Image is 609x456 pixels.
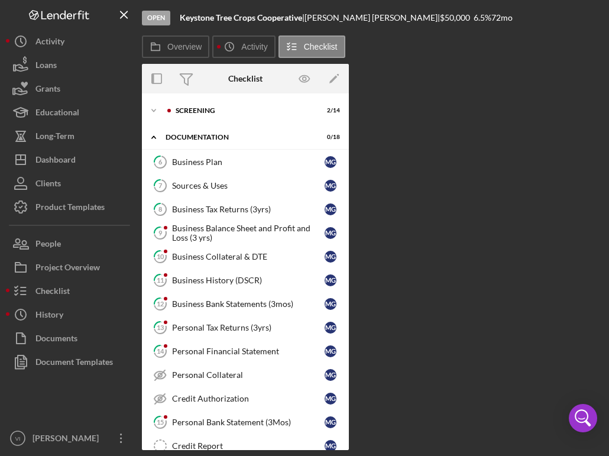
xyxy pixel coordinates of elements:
div: Personal Collateral [172,370,325,380]
button: Educational [6,101,136,124]
tspan: 12 [157,300,164,308]
tspan: 8 [158,205,162,213]
div: Business History (DSCR) [172,276,325,285]
div: Product Templates [35,195,105,222]
button: Documents [6,326,136,350]
div: Open Intercom Messenger [569,404,597,432]
div: M G [325,440,336,452]
div: M G [325,156,336,168]
div: Screening [176,107,310,114]
tspan: 10 [157,253,164,260]
div: Loans [35,53,57,80]
div: Business Plan [172,157,325,167]
div: Dashboard [35,148,76,174]
div: M G [325,203,336,215]
a: 6Business PlanMG [148,150,343,174]
button: Product Templates [6,195,136,219]
tspan: 11 [157,276,164,284]
div: Long-Term [35,124,74,151]
a: 10Business Collateral & DTEMG [148,245,343,269]
div: 72 mo [491,13,513,22]
button: Dashboard [6,148,136,172]
a: 11Business History (DSCR)MG [148,269,343,292]
div: Personal Financial Statement [172,347,325,356]
div: M G [325,416,336,428]
div: Educational [35,101,79,127]
div: Business Collateral & DTE [172,252,325,261]
a: 7Sources & UsesMG [148,174,343,198]
span: $50,000 [440,12,470,22]
a: 13Personal Tax Returns (3yrs)MG [148,316,343,339]
div: Documents [35,326,77,353]
div: 2 / 14 [319,107,340,114]
b: Keystone Tree Crops Cooperative [180,12,302,22]
div: Project Overview [35,256,100,282]
div: M G [325,369,336,381]
div: Business Balance Sheet and Profit and Loss (3 yrs) [172,224,325,242]
button: Checklist [278,35,345,58]
div: M G [325,322,336,334]
div: Business Tax Returns (3yrs) [172,205,325,214]
div: M G [325,180,336,192]
div: Grants [35,77,60,104]
div: 0 / 18 [319,134,340,141]
button: Clients [6,172,136,195]
div: M G [325,345,336,357]
button: Project Overview [6,256,136,279]
a: 12Business Bank Statements (3mos)MG [148,292,343,316]
div: M G [325,298,336,310]
div: Personal Bank Statement (3Mos) [172,418,325,427]
label: Checklist [304,42,338,51]
tspan: 14 [157,347,164,355]
tspan: 6 [158,158,163,166]
tspan: 9 [158,229,163,237]
label: Activity [241,42,267,51]
a: Credit AuthorizationMG [148,387,343,410]
div: Checklist [35,279,70,306]
div: People [35,232,61,258]
div: M G [325,274,336,286]
div: Clients [35,172,61,198]
a: People [6,232,136,256]
div: Credit Authorization [172,394,325,403]
tspan: 13 [157,324,164,331]
button: Activity [6,30,136,53]
tspan: 7 [158,182,163,189]
div: Document Templates [35,350,113,377]
button: Activity [212,35,275,58]
div: M G [325,393,336,405]
div: Activity [35,30,64,56]
a: 8Business Tax Returns (3yrs)MG [148,198,343,221]
label: Overview [167,42,202,51]
div: M G [325,227,336,239]
div: 6.5 % [474,13,491,22]
button: Long-Term [6,124,136,148]
button: Checklist [6,279,136,303]
div: Personal Tax Returns (3yrs) [172,323,325,332]
button: VI[PERSON_NAME] [6,426,136,450]
div: Checklist [228,74,263,83]
div: Documentation [166,134,310,141]
div: Credit Report [172,441,325,451]
button: Document Templates [6,350,136,374]
div: Open [142,11,170,25]
button: Loans [6,53,136,77]
button: History [6,303,136,326]
div: | [180,13,304,22]
a: Personal CollateralMG [148,363,343,387]
div: Sources & Uses [172,181,325,190]
button: Grants [6,77,136,101]
text: VI [15,435,20,442]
